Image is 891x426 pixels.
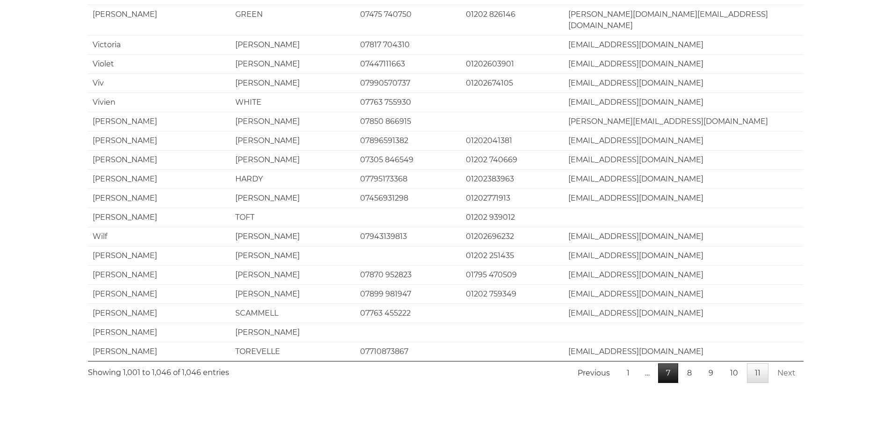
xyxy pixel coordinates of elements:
td: HARDY [231,169,355,188]
td: 07763 755930 [355,93,461,112]
td: 01202674105 [461,73,564,93]
td: [EMAIL_ADDRESS][DOMAIN_NAME] [564,246,804,265]
td: [PERSON_NAME] [231,246,355,265]
td: 01202041381 [461,131,564,150]
td: [PERSON_NAME] [88,323,231,342]
a: 10 [722,363,746,383]
td: 07795173368 [355,169,461,188]
td: TOREVELLE [231,342,355,361]
td: [EMAIL_ADDRESS][DOMAIN_NAME] [564,54,804,73]
td: 01202383963 [461,169,564,188]
td: 01202603901 [461,54,564,73]
a: 1 [619,363,637,383]
td: [PERSON_NAME] [88,150,231,169]
td: 01795 470509 [461,265,564,284]
td: 07447111663 [355,54,461,73]
a: Next [769,363,804,383]
td: Victoria [88,35,231,54]
td: 07850 866915 [355,112,461,131]
td: [PERSON_NAME] [88,342,231,361]
td: [PERSON_NAME] [88,303,231,323]
td: [EMAIL_ADDRESS][DOMAIN_NAME] [564,342,804,361]
td: [PERSON_NAME] [231,323,355,342]
td: 07990570737 [355,73,461,93]
td: 07763 455222 [355,303,461,323]
td: [EMAIL_ADDRESS][DOMAIN_NAME] [564,284,804,303]
td: SCAMMELL [231,303,355,323]
td: [EMAIL_ADDRESS][DOMAIN_NAME] [564,265,804,284]
td: [EMAIL_ADDRESS][DOMAIN_NAME] [564,150,804,169]
td: [PERSON_NAME] [88,284,231,303]
td: [PERSON_NAME] [88,265,231,284]
td: [EMAIL_ADDRESS][DOMAIN_NAME] [564,93,804,112]
a: 8 [679,363,700,383]
td: [PERSON_NAME][DOMAIN_NAME][EMAIL_ADDRESS][DOMAIN_NAME] [564,5,804,35]
a: Previous [570,363,618,383]
td: 07817 704310 [355,35,461,54]
td: [EMAIL_ADDRESS][DOMAIN_NAME] [564,169,804,188]
td: 01202 826146 [461,5,564,35]
td: Violet [88,54,231,73]
td: 01202 939012 [461,208,564,227]
td: 01202 759349 [461,284,564,303]
td: [PERSON_NAME][EMAIL_ADDRESS][DOMAIN_NAME] [564,112,804,131]
td: Vivien [88,93,231,112]
td: [PERSON_NAME] [88,246,231,265]
td: [PERSON_NAME] [231,265,355,284]
td: [EMAIL_ADDRESS][DOMAIN_NAME] [564,188,804,208]
td: [EMAIL_ADDRESS][DOMAIN_NAME] [564,73,804,93]
td: WHITE [231,93,355,112]
td: [PERSON_NAME] [88,131,231,150]
td: Viv [88,73,231,93]
td: 07710873867 [355,342,461,361]
a: 7 [658,363,678,383]
td: 01202696232 [461,227,564,246]
td: [PERSON_NAME] [88,208,231,227]
td: [EMAIL_ADDRESS][DOMAIN_NAME] [564,131,804,150]
td: [PERSON_NAME] [88,188,231,208]
td: 07305 846549 [355,150,461,169]
td: [PERSON_NAME] [231,131,355,150]
td: 07456931298 [355,188,461,208]
td: [PERSON_NAME] [231,73,355,93]
td: 07870 952823 [355,265,461,284]
td: 07943139813 [355,227,461,246]
td: [EMAIL_ADDRESS][DOMAIN_NAME] [564,303,804,323]
td: [PERSON_NAME] [88,112,231,131]
td: [EMAIL_ADDRESS][DOMAIN_NAME] [564,35,804,54]
td: Wilf [88,227,231,246]
td: 07475 740750 [355,5,461,35]
span: … [637,368,657,377]
td: [PERSON_NAME] [88,169,231,188]
div: Showing 1,001 to 1,046 of 1,046 entries [88,361,229,378]
td: 07899 981947 [355,284,461,303]
a: 9 [701,363,721,383]
td: 01202771913 [461,188,564,208]
td: TOFT [231,208,355,227]
td: 01202 740669 [461,150,564,169]
td: [PERSON_NAME] [231,112,355,131]
td: [PERSON_NAME] [231,188,355,208]
td: [PERSON_NAME] [231,54,355,73]
td: 01202 251435 [461,246,564,265]
td: [EMAIL_ADDRESS][DOMAIN_NAME] [564,227,804,246]
td: 07896591382 [355,131,461,150]
td: GREEN [231,5,355,35]
td: [PERSON_NAME] [231,284,355,303]
td: [PERSON_NAME] [231,227,355,246]
td: [PERSON_NAME] [231,35,355,54]
a: 11 [747,363,768,383]
td: [PERSON_NAME] [231,150,355,169]
td: [PERSON_NAME] [88,5,231,35]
